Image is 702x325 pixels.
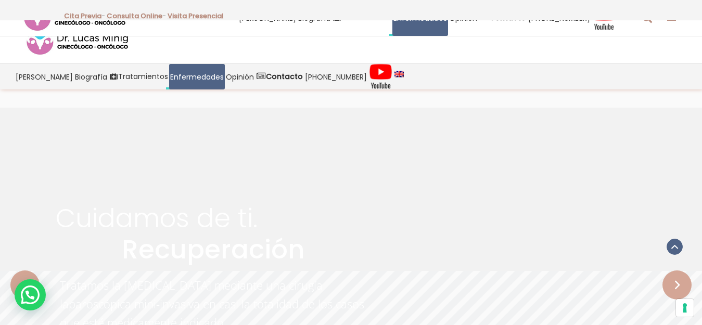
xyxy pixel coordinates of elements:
[368,64,393,89] a: Videos Youtube Ginecología
[60,276,367,314] rs-layer: Tratamos la [MEDICAL_DATA] mediante una cirugía laparoscópica mini-invasiva en casi la totalidad ...
[74,64,108,89] a: Biografía
[170,71,224,83] span: Enfermedades
[266,71,303,82] strong: Contacto
[394,71,404,77] img: language english
[15,279,46,310] div: WhatsApp contact
[107,9,166,23] p: -
[108,64,169,89] a: Tratamientos
[64,9,105,23] p: -
[225,64,255,89] a: Opinión
[16,71,73,83] span: [PERSON_NAME]
[255,64,304,89] a: Contacto
[168,11,224,21] a: Visita Presencial
[676,299,694,317] button: Sus preferencias de consentimiento para tecnologías de seguimiento
[169,64,225,89] a: Enfermedades
[226,71,254,83] span: Opinión
[592,5,616,31] img: Videos Youtube Ginecología
[56,205,258,231] rs-layer: Cuidamos de ti.
[305,71,367,83] span: [PHONE_NUMBER]
[118,71,168,83] span: Tratamientos
[15,64,74,89] a: [PERSON_NAME]
[64,11,101,21] a: Cita Previa
[75,71,107,83] span: Biografía
[122,237,305,263] rs-layer: Recuperación
[107,11,162,21] a: Consulta Online
[369,63,392,89] img: Videos Youtube Ginecología
[393,64,405,89] a: language english
[304,64,368,89] a: [PHONE_NUMBER]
